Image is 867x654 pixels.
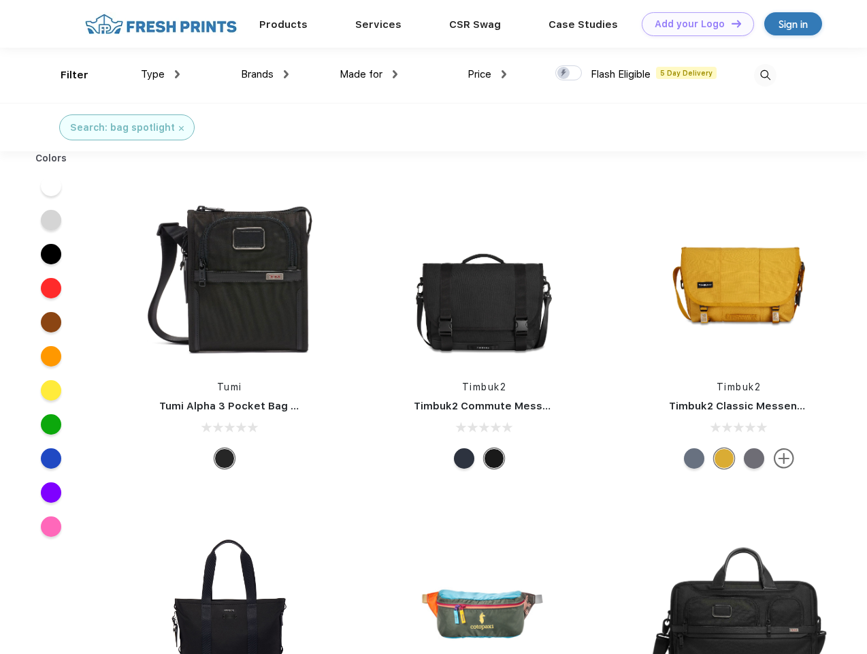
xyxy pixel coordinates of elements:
div: Sign in [779,16,808,32]
div: Eco Black [484,448,504,469]
span: 5 Day Delivery [656,67,717,79]
img: func=resize&h=266 [393,185,574,367]
a: Timbuk2 Commute Messenger Bag [414,400,596,412]
div: Eco Lightbeam [684,448,704,469]
div: Colors [25,151,78,166]
div: Search: bag spotlight [70,121,175,135]
a: Products [259,18,308,31]
div: Eco Army Pop [744,448,764,469]
a: Tumi [217,381,242,392]
img: func=resize&h=266 [139,185,320,367]
div: Add your Logo [655,18,725,30]
span: Made for [340,68,382,80]
div: Eco Amber [714,448,734,469]
div: Eco Nautical [454,448,474,469]
a: Tumi Alpha 3 Pocket Bag Small [159,400,318,412]
span: Flash Eligible [591,68,651,80]
a: Timbuk2 [462,381,507,392]
span: Price [468,68,491,80]
img: more.svg [774,448,794,469]
img: dropdown.png [175,70,180,78]
img: dropdown.png [284,70,289,78]
img: DT [732,20,741,27]
img: func=resize&h=266 [649,185,830,367]
a: Timbuk2 [717,381,762,392]
div: Filter [61,67,88,83]
img: dropdown.png [393,70,397,78]
span: Type [141,68,165,80]
div: Black [214,448,235,469]
a: Timbuk2 Classic Messenger Bag [669,400,838,412]
img: desktop_search.svg [754,64,776,87]
img: fo%20logo%202.webp [81,12,241,36]
img: dropdown.png [502,70,506,78]
a: Sign in [764,12,822,35]
span: Brands [241,68,274,80]
img: filter_cancel.svg [179,126,184,131]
